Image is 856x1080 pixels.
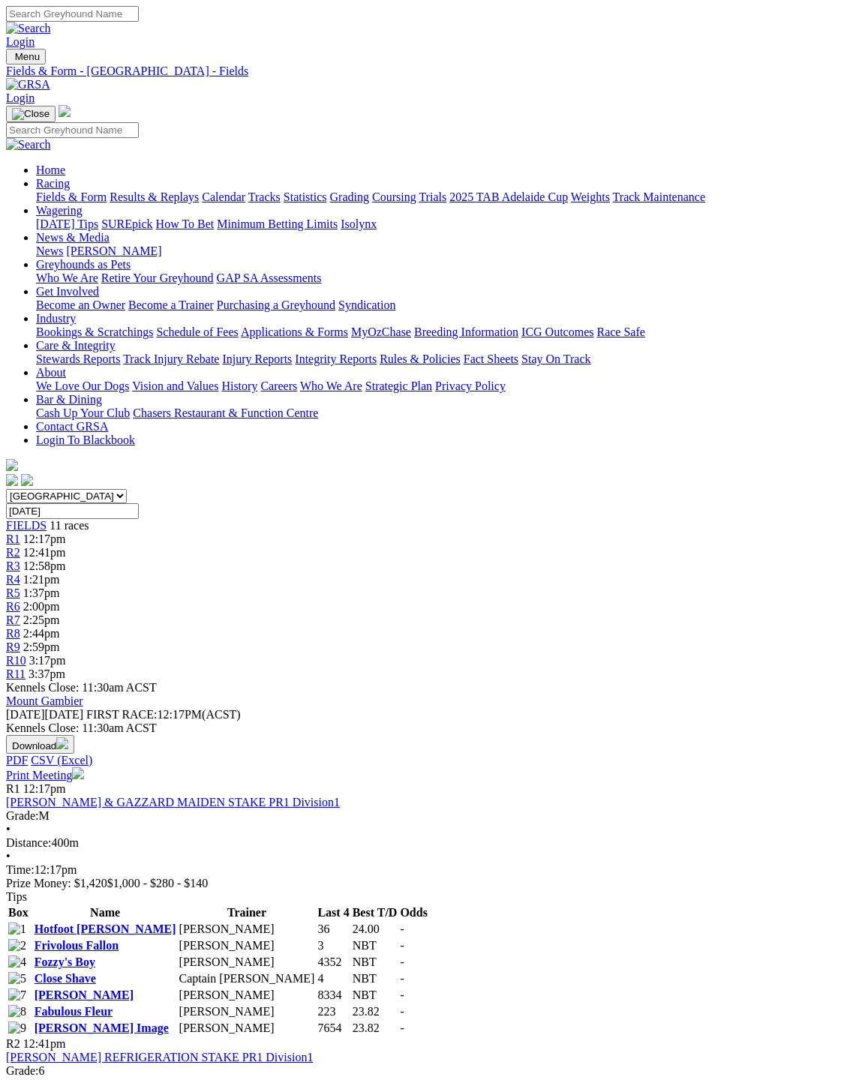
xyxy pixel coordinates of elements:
[6,721,850,735] div: Kennels Close: 11:30am ACST
[36,339,116,352] a: Care & Integrity
[36,244,63,257] a: News
[31,754,92,766] a: CSV (Excel)
[6,809,850,823] div: M
[352,971,398,986] td: NBT
[23,640,60,653] span: 2:59pm
[133,406,318,419] a: Chasers Restaurant & Function Centre
[8,922,26,936] img: 1
[179,905,316,920] th: Trainer
[6,1064,39,1077] span: Grade:
[107,877,209,889] span: $1,000 - $280 - $140
[380,352,461,365] a: Rules & Policies
[400,1005,404,1018] span: -
[36,298,125,311] a: Become an Owner
[128,298,214,311] a: Become a Trainer
[6,519,47,532] a: FIELDS
[6,627,20,640] a: R8
[6,863,35,876] span: Time:
[351,325,411,338] a: MyOzChase
[35,955,95,968] a: Fozzy's Boy
[6,138,51,151] img: Search
[338,298,395,311] a: Syndication
[36,231,110,244] a: News & Media
[419,190,446,203] a: Trials
[29,667,65,680] span: 3:37pm
[132,379,218,392] a: Vision and Values
[295,352,377,365] a: Integrity Reports
[6,503,139,519] input: Select date
[6,708,83,721] span: [DATE]
[35,972,96,985] a: Close Shave
[6,796,340,808] a: [PERSON_NAME] & GAZZARD MAIDEN STAKE PR1 Division1
[260,379,297,392] a: Careers
[36,190,107,203] a: Fields & Form
[317,971,350,986] td: 4
[36,325,153,338] a: Bookings & Scratchings
[6,106,56,122] button: Toggle navigation
[36,163,65,176] a: Home
[330,190,369,203] a: Grading
[23,613,60,626] span: 2:25pm
[6,708,45,721] span: [DATE]
[400,939,404,952] span: -
[34,905,177,920] th: Name
[352,988,398,1003] td: NBT
[6,863,850,877] div: 12:17pm
[6,22,51,35] img: Search
[352,1004,398,1019] td: 23.82
[449,190,568,203] a: 2025 TAB Adelaide Cup
[6,654,26,667] a: R10
[179,938,316,953] td: [PERSON_NAME]
[35,1021,169,1034] a: [PERSON_NAME] Image
[6,836,850,850] div: 400m
[352,922,398,937] td: 24.00
[36,366,66,379] a: About
[365,379,432,392] a: Strategic Plan
[86,708,241,721] span: 12:17PM(ACST)
[23,546,66,559] span: 12:41pm
[300,379,362,392] a: Who We Are
[317,1021,350,1036] td: 7654
[399,905,428,920] th: Odds
[8,906,29,919] span: Box
[72,767,84,779] img: printer.svg
[36,217,98,230] a: [DATE] Tips
[221,379,257,392] a: History
[86,708,157,721] span: FIRST RACE:
[400,972,404,985] span: -
[414,325,518,338] a: Breeding Information
[217,217,338,230] a: Minimum Betting Limits
[35,988,134,1001] a: [PERSON_NAME]
[6,6,139,22] input: Search
[23,1037,66,1050] span: 12:41pm
[123,352,219,365] a: Track Injury Rebate
[36,312,76,325] a: Industry
[56,737,68,749] img: download.svg
[6,877,850,890] div: Prize Money: $1,420
[35,1005,113,1018] a: Fabulous Fleur
[6,667,26,680] a: R11
[179,1021,316,1036] td: [PERSON_NAME]
[8,1021,26,1035] img: 9
[36,271,98,284] a: Who We Are
[6,809,39,822] span: Grade:
[6,1064,850,1078] div: 6
[36,420,108,433] a: Contact GRSA
[317,955,350,970] td: 4352
[6,1037,20,1050] span: R2
[317,988,350,1003] td: 8334
[36,258,131,271] a: Greyhounds as Pets
[202,190,245,203] a: Calendar
[6,573,20,586] span: R4
[6,474,18,486] img: facebook.svg
[36,379,129,392] a: We Love Our Dogs
[35,922,176,935] a: Hotfoot [PERSON_NAME]
[179,955,316,970] td: [PERSON_NAME]
[400,955,404,968] span: -
[284,190,327,203] a: Statistics
[36,325,850,339] div: Industry
[400,1021,404,1034] span: -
